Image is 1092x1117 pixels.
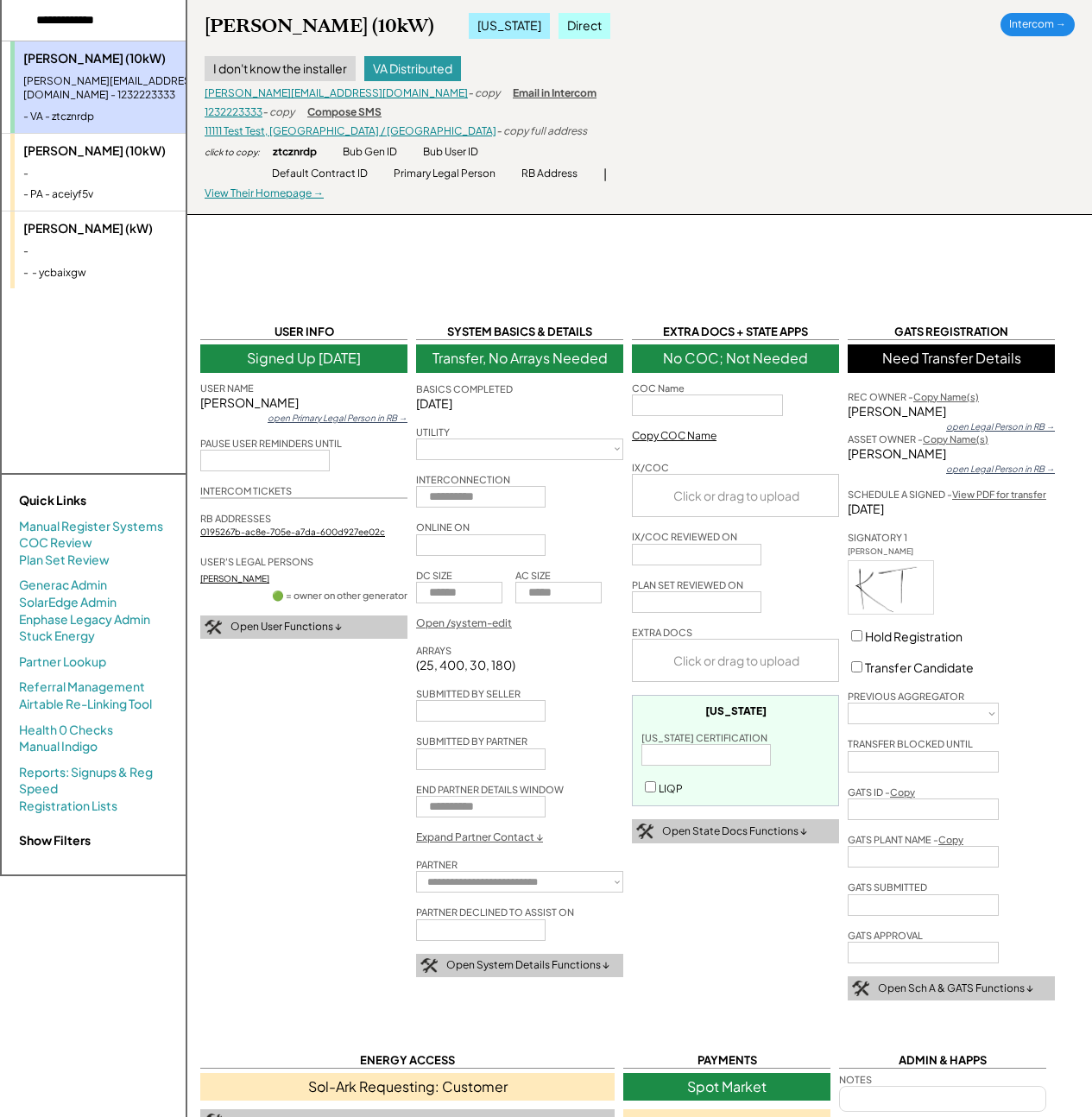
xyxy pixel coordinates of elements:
div: ASSET OWNER - [848,432,988,445]
div: [PERSON_NAME] (kW) [23,220,235,237]
div: AC SIZE [515,569,551,582]
div: [PERSON_NAME][EMAIL_ADDRESS][DOMAIN_NAME] - 1232223333 [23,74,235,104]
div: ENERGY ACCESS [200,1052,615,1069]
div: COC Name [632,382,685,394]
u: Copy [890,786,915,798]
a: 0195267b-ac8e-705e-a7da-600d927ee02c [200,527,385,537]
div: SUBMITTED BY PARTNER [416,735,527,748]
div: [PERSON_NAME] [200,394,407,412]
div: GATS REGISTRATION [848,324,1055,340]
a: Partner Lookup [19,653,106,671]
div: ARRAYS [416,644,451,657]
a: Plan Set Review [19,552,110,569]
img: tool-icon.png [420,958,438,974]
a: 1232223333 [205,105,262,118]
div: Bub Gen ID [343,145,397,160]
div: Open State Docs Functions ↓ [662,824,807,839]
div: Email in Intercom [513,86,596,101]
div: No COC; Not Needed [632,344,839,372]
u: Copy Name(s) [923,433,988,445]
div: NOTES [839,1073,872,1086]
div: EXTRA DOCS + STATE APPS [632,324,839,340]
div: INTERCONNECTION [416,473,510,486]
a: 11111 Test Test, [GEOGRAPHIC_DATA] / [GEOGRAPHIC_DATA] [205,124,496,137]
div: Expand Partner Contact ↓ [416,830,543,845]
div: Sol-Ark Requesting: Customer [200,1073,615,1101]
a: SolarEdge Admin [19,594,117,611]
div: [DATE] [848,501,1055,518]
div: END PARTNER DETAILS WINDOW [416,783,564,796]
div: - copy [468,86,500,101]
div: GATS ID - [848,786,915,798]
div: PAYMENTS [623,1052,830,1069]
a: Reports: Signups & Reg Speed [19,764,168,798]
div: SCHEDULE A SIGNED - [848,488,1046,501]
img: FcNqJyTHP0yHAAECBAgQIECAAAEC6xLIn17928ilI5IXrUsECBAgQIAAAQIECBBYq0A+J+TUyE9aay0KJ0CAAAECBAgQIECAA... [849,561,933,614]
div: [PERSON_NAME] (10kW) [205,14,434,38]
div: GATS PLANT NAME - [848,833,963,846]
div: - - ycbaixgw [23,266,235,281]
div: Click or drag to upload [633,640,840,681]
div: open Legal Person in RB → [946,420,1055,432]
div: SUBMITTED BY SELLER [416,687,521,700]
div: IX/COC [632,461,669,474]
div: Primary Legal Person [394,167,496,181]
div: ADMIN & HAPPS [839,1052,1046,1069]
div: USER INFO [200,324,407,340]
div: [US_STATE] CERTIFICATION [641,731,767,744]
div: - PA - aceiyf5v [23,187,235,202]
div: Signed Up [DATE] [200,344,407,372]
div: [PERSON_NAME] [848,445,1055,463]
a: Manual Register Systems [19,518,163,535]
div: Default Contract ID [272,167,368,181]
a: Enphase Legacy Admin [19,611,150,628]
label: LIQP [659,782,683,795]
div: open Primary Legal Person in RB → [268,412,407,424]
div: Open /system-edit [416,616,512,631]
div: USER'S LEGAL PERSONS [200,555,313,568]
div: GATS SUBMITTED [848,880,927,893]
div: - copy full address [496,124,587,139]
img: tool-icon.png [205,620,222,635]
div: open Legal Person in RB → [946,463,1055,475]
u: Copy [938,834,963,845]
div: USER NAME [200,382,254,394]
a: Health 0 Checks [19,722,113,739]
div: | [603,166,607,183]
div: Bub User ID [423,145,478,160]
div: Need Transfer Details [848,344,1055,372]
div: ONLINE ON [416,521,470,533]
img: tool-icon.png [852,981,869,996]
div: - [23,244,235,259]
a: Stuck Energy [19,628,95,645]
div: BASICS COMPLETED [416,382,513,395]
u: Copy Name(s) [913,391,979,402]
div: [DATE] [416,395,623,413]
strong: Show Filters [19,832,91,848]
div: Open Sch A & GATS Functions ↓ [878,981,1033,996]
a: Manual Indigo [19,738,98,755]
label: Transfer Candidate [865,659,974,675]
div: Spot Market [623,1073,830,1101]
div: [PERSON_NAME] [848,546,934,558]
div: Click or drag to upload [633,475,840,516]
div: INTERCOM TICKETS [200,484,292,497]
div: TRANSFER BLOCKED UNTIL [848,737,973,750]
div: Intercom → [1000,13,1075,36]
div: - VA - ztcznrdp [23,110,235,124]
a: Registration Lists [19,798,117,815]
div: GATS APPROVAL [848,929,923,942]
div: PAUSE USER REMINDERS UNTIL [200,437,342,450]
div: I don't know the installer [205,56,356,82]
div: PREVIOUS AGGREGATOR [848,690,964,703]
div: [US_STATE] [705,704,767,718]
div: DC SIZE [416,569,452,582]
div: Open User Functions ↓ [230,620,342,634]
div: VA Distributed [364,56,461,82]
div: SYSTEM BASICS & DETAILS [416,324,623,340]
div: 🟢 = owner on other generator [272,589,407,602]
div: SIGNATORY 1 [848,531,907,544]
a: Referral Management [19,678,145,696]
div: RB ADDRESSES [200,512,271,525]
div: EXTRA DOCS [632,626,692,639]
